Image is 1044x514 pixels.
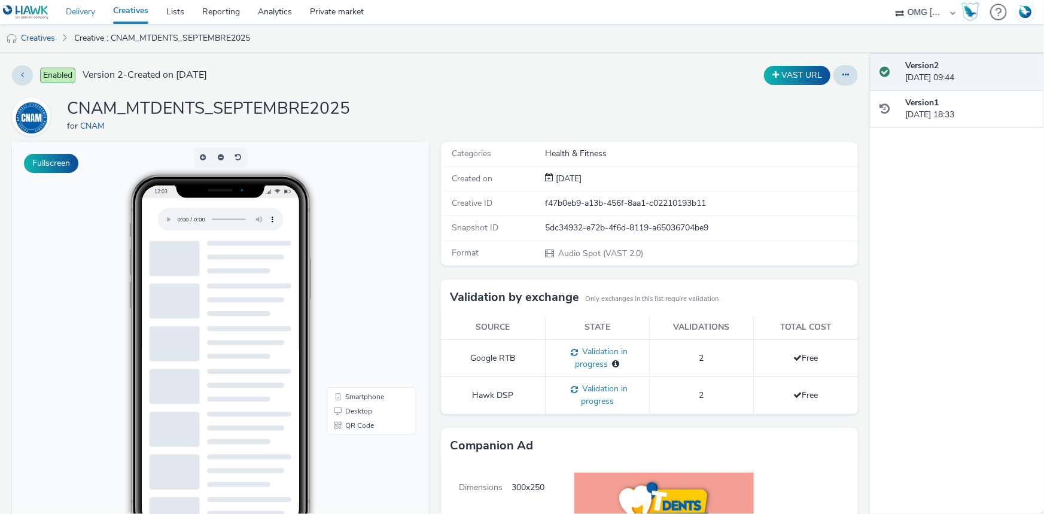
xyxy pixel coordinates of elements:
div: 5dc34932-e72b-4f6d-8119-a65036704be9 [545,222,857,234]
th: Total cost [754,315,858,340]
span: Enabled [40,68,75,83]
div: [DATE] 09:44 [905,60,1034,84]
a: Creative : CNAM_MTDENTS_SEPTEMBRE2025 [68,24,256,53]
a: Hawk Academy [961,2,984,22]
h3: Companion Ad [450,437,533,455]
strong: Version 1 [905,97,939,108]
td: Hawk DSP [441,377,545,414]
img: undefined Logo [3,5,49,20]
li: QR Code [317,276,402,291]
span: Audio Spot (VAST 2.0) [557,248,643,259]
button: VAST URL [764,66,830,85]
li: Desktop [317,262,402,276]
div: Health & Fitness [545,148,857,160]
th: Validations [650,315,754,340]
a: CNAM [80,120,109,132]
span: Snapshot ID [452,222,498,233]
strong: Version 2 [905,60,939,71]
th: State [545,315,649,340]
span: Validation in progress [575,346,628,370]
img: Hawk Academy [961,2,979,22]
span: QR Code [333,280,362,287]
span: Validation in progress [578,383,628,407]
h1: CNAM_MTDENTS_SEPTEMBRE2025 [67,98,350,120]
span: for [67,120,80,132]
a: CNAM [12,111,55,122]
span: Created on [452,173,492,184]
small: Only exchanges in this list require validation [585,294,719,304]
img: audio [6,33,18,45]
li: Smartphone [317,248,402,262]
span: Free [794,352,818,364]
div: [DATE] 18:33 [905,97,1034,121]
span: [DATE] [553,173,582,184]
span: 2 [699,390,704,401]
th: Source [441,315,545,340]
span: Version 2 - Created on [DATE] [83,68,207,82]
img: CNAM [14,99,48,134]
td: Google RTB [441,340,545,377]
span: 2 [699,352,704,364]
div: Creation 24 September 2025, 18:33 [553,173,582,185]
img: Account FR [1016,3,1034,21]
button: Fullscreen [24,154,78,173]
span: Categories [452,148,491,159]
span: Format [452,247,479,258]
span: 12:03 [142,46,156,53]
span: Free [794,390,818,401]
div: Duplicate the creative as a VAST URL [761,66,833,85]
span: Desktop [333,266,360,273]
div: f47b0eb9-a13b-456f-8aa1-c02210193b11 [545,197,857,209]
h3: Validation by exchange [450,288,579,306]
span: Smartphone [333,251,372,258]
span: Creative ID [452,197,492,209]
